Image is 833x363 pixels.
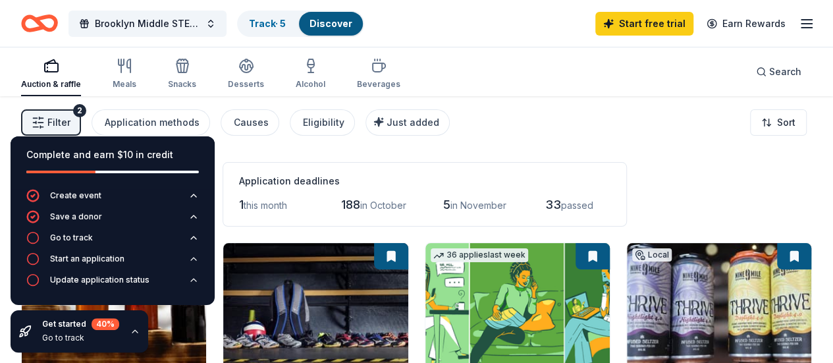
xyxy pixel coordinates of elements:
span: 5 [443,198,450,211]
div: Get started [42,318,119,330]
div: Application methods [105,115,200,130]
div: Eligibility [303,115,344,130]
span: passed [561,200,593,211]
button: Causes [221,109,279,136]
span: 33 [545,198,561,211]
button: Brooklyn Middle STEAM School- Bulldog Bingo [68,11,227,37]
button: Beverages [357,53,400,96]
span: this month [244,200,287,211]
div: 36 applies last week [431,248,528,262]
div: Alcohol [296,79,325,90]
a: Discover [309,18,352,29]
button: Just added [365,109,450,136]
button: Auction & raffle [21,53,81,96]
span: Just added [387,117,439,128]
a: Start free trial [595,12,693,36]
button: Create event [26,189,199,210]
button: Snacks [168,53,196,96]
div: 2 [73,104,86,117]
span: 1 [239,198,244,211]
button: Sort [750,109,807,136]
button: Start an application [26,252,199,273]
a: Track· 5 [249,18,286,29]
div: Beverages [357,79,400,90]
div: Causes [234,115,269,130]
button: Go to track [26,231,199,252]
div: Go to track [50,233,93,243]
span: 188 [341,198,360,211]
div: Meals [113,79,136,90]
span: in November [450,200,506,211]
div: Desserts [228,79,264,90]
a: Earn Rewards [699,12,793,36]
button: Update application status [26,273,199,294]
button: Search [745,59,812,85]
button: Track· 5Discover [237,11,364,37]
a: Home [21,8,58,39]
div: Auction & raffle [21,79,81,90]
div: Start an application [50,254,124,264]
button: Desserts [228,53,264,96]
span: Search [769,64,801,80]
div: Create event [50,190,101,201]
button: Application methods [92,109,210,136]
button: Alcohol [296,53,325,96]
span: Brooklyn Middle STEAM School- Bulldog Bingo [95,16,200,32]
div: Application deadlines [239,173,610,189]
div: Snacks [168,79,196,90]
div: Update application status [50,275,149,285]
button: Meals [113,53,136,96]
button: Eligibility [290,109,355,136]
span: in October [360,200,406,211]
div: 40 % [92,318,119,330]
span: Filter [47,115,70,130]
button: Filter2 [21,109,81,136]
button: Save a donor [26,210,199,231]
div: Go to track [42,333,119,343]
div: Complete and earn $10 in credit [26,147,199,163]
span: Sort [777,115,795,130]
div: Save a donor [50,211,102,222]
div: Local [632,248,672,262]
